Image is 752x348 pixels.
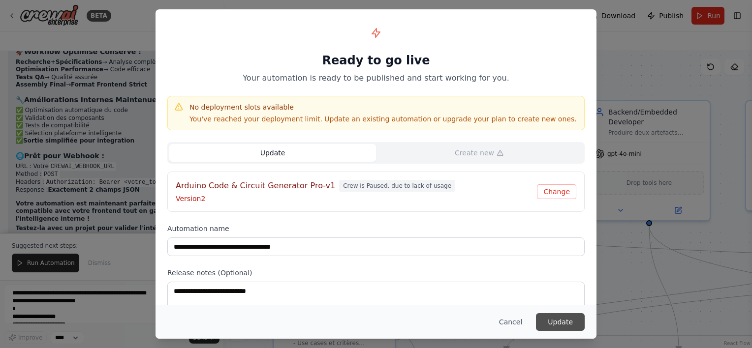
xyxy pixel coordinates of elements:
h1: Ready to go live [167,53,585,68]
p: Your automation is ready to be published and start working for you. [167,72,585,84]
button: Update [169,144,376,162]
label: Release notes (Optional) [167,268,585,278]
h4: Arduino Code & Circuit Generator Pro-v1 [176,180,335,192]
p: Version 2 [176,194,537,203]
h4: No deployment slots available [189,102,577,112]
button: Update [536,313,585,331]
p: You've reached your deployment limit. Update an existing automation or upgrade your plan to creat... [189,114,577,124]
button: Create new [376,144,583,162]
button: Cancel [491,313,530,331]
span: Crew is Paused, due to lack of usage [339,180,455,192]
label: Automation name [167,224,585,233]
button: Change [537,184,576,199]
